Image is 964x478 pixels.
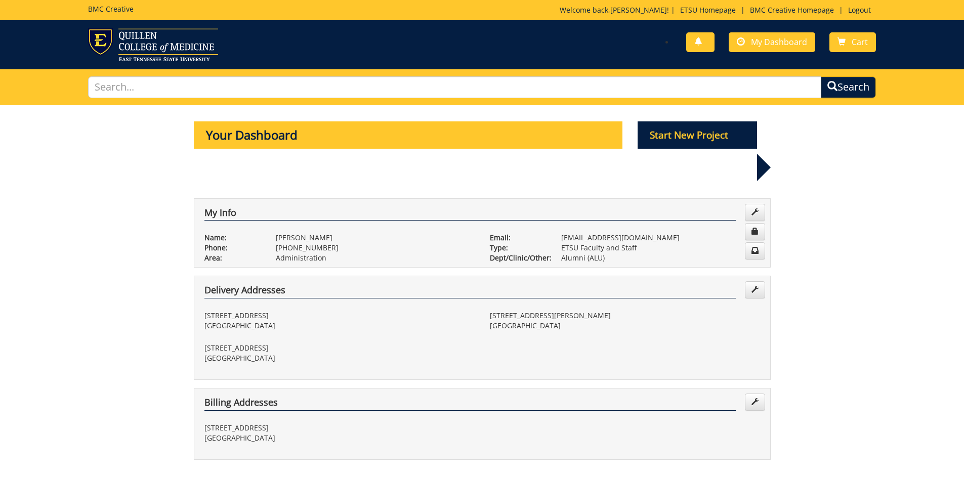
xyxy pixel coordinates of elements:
p: [STREET_ADDRESS] [204,343,475,353]
a: Change Password [745,223,765,240]
a: Change Communication Preferences [745,242,765,259]
button: Search [821,76,876,98]
p: Alumni (ALU) [561,253,760,263]
a: BMC Creative Homepage [745,5,839,15]
a: Logout [843,5,876,15]
a: Edit Addresses [745,394,765,411]
p: [STREET_ADDRESS] [204,311,475,321]
p: Administration [276,253,475,263]
p: Phone: [204,243,261,253]
p: [GEOGRAPHIC_DATA] [204,353,475,363]
p: [GEOGRAPHIC_DATA] [490,321,760,331]
a: ETSU Homepage [675,5,741,15]
p: [PHONE_NUMBER] [276,243,475,253]
a: Cart [829,32,876,52]
p: [STREET_ADDRESS] [204,423,475,433]
p: [GEOGRAPHIC_DATA] [204,433,475,443]
img: ETSU logo [88,28,218,61]
p: Your Dashboard [194,121,623,149]
p: Welcome back, ! | | | [560,5,876,15]
a: Edit Addresses [745,281,765,298]
span: Cart [852,36,868,48]
p: Area: [204,253,261,263]
p: ETSU Faculty and Staff [561,243,760,253]
p: Dept/Clinic/Other: [490,253,546,263]
span: My Dashboard [751,36,807,48]
h4: Billing Addresses [204,398,736,411]
p: [PERSON_NAME] [276,233,475,243]
input: Search... [88,76,822,98]
p: Email: [490,233,546,243]
p: [EMAIL_ADDRESS][DOMAIN_NAME] [561,233,760,243]
h5: BMC Creative [88,5,134,13]
p: Type: [490,243,546,253]
a: Edit Info [745,204,765,221]
a: My Dashboard [729,32,815,52]
h4: My Info [204,208,736,221]
h4: Delivery Addresses [204,285,736,298]
p: Name: [204,233,261,243]
a: Start New Project [638,131,757,141]
p: [STREET_ADDRESS][PERSON_NAME] [490,311,760,321]
p: Start New Project [638,121,757,149]
p: [GEOGRAPHIC_DATA] [204,321,475,331]
a: [PERSON_NAME] [610,5,667,15]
